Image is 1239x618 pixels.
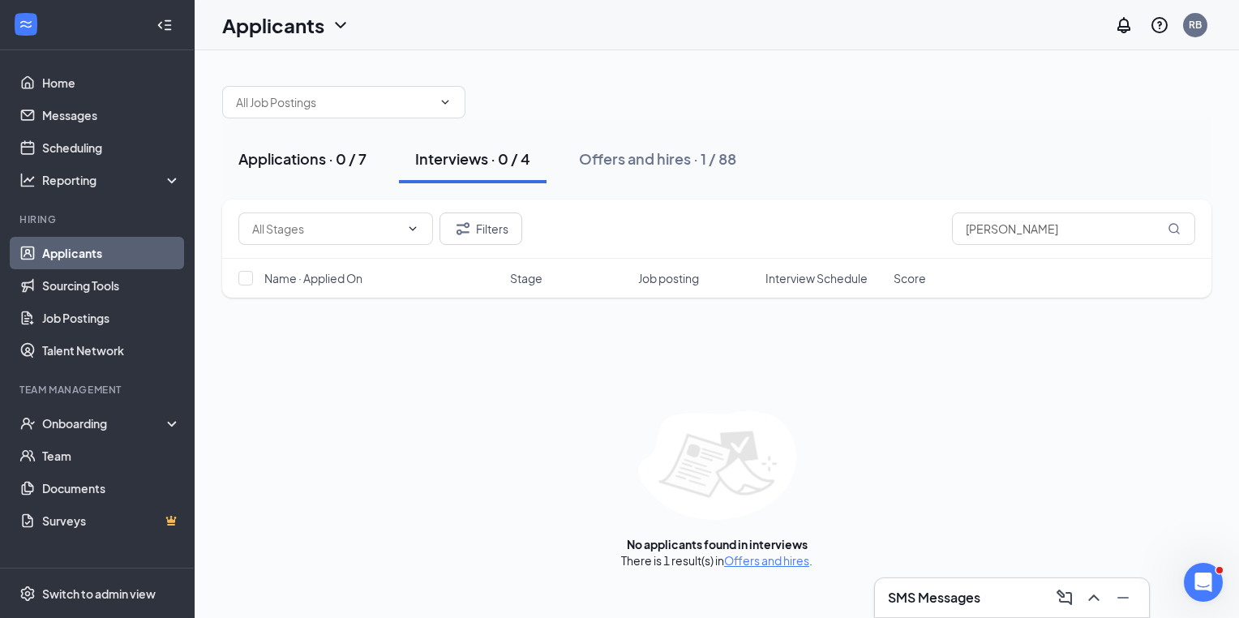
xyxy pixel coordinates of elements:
span: Stage [510,270,542,286]
svg: ChevronDown [406,222,419,235]
div: RB [1189,18,1202,32]
div: Reporting [42,172,182,188]
input: All Job Postings [236,93,432,111]
a: Applicants [42,237,181,269]
a: Job Postings [42,302,181,334]
div: Onboarding [42,415,167,431]
svg: ComposeMessage [1055,588,1074,607]
svg: Filter [453,219,473,238]
svg: Minimize [1113,588,1133,607]
img: empty-state [638,411,796,520]
div: There is 1 result(s) in . [621,552,812,569]
div: No applicants found in interviews [627,536,808,552]
button: ComposeMessage [1052,585,1078,611]
svg: Collapse [156,17,173,33]
div: Team Management [19,383,178,397]
iframe: Intercom live chat [1184,563,1223,602]
h3: SMS Messages [888,589,980,607]
span: Name · Applied On [264,270,362,286]
a: Sourcing Tools [42,269,181,302]
div: Applications · 0 / 7 [238,148,367,169]
div: Offers and hires · 1 / 88 [579,148,736,169]
span: Interview Schedule [765,270,868,286]
svg: MagnifyingGlass [1168,222,1181,235]
a: SurveysCrown [42,504,181,537]
svg: Notifications [1114,15,1134,35]
div: Interviews · 0 / 4 [415,148,530,169]
div: Switch to admin view [42,586,156,602]
button: ChevronUp [1081,585,1107,611]
div: Hiring [19,212,178,226]
svg: Settings [19,586,36,602]
a: Scheduling [42,131,181,164]
span: Score [894,270,926,286]
a: Team [42,440,181,472]
svg: WorkstreamLogo [18,16,34,32]
a: Documents [42,472,181,504]
button: Filter Filters [439,212,522,245]
a: Offers and hires [724,553,809,568]
h1: Applicants [222,11,324,39]
button: Minimize [1110,585,1136,611]
svg: ChevronUp [1084,588,1104,607]
svg: UserCheck [19,415,36,431]
span: Job posting [638,270,699,286]
input: All Stages [252,220,400,238]
svg: Analysis [19,172,36,188]
a: Messages [42,99,181,131]
input: Search in interviews [952,212,1195,245]
svg: ChevronDown [439,96,452,109]
a: Home [42,67,181,99]
a: Talent Network [42,334,181,367]
svg: QuestionInfo [1150,15,1169,35]
svg: ChevronDown [331,15,350,35]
